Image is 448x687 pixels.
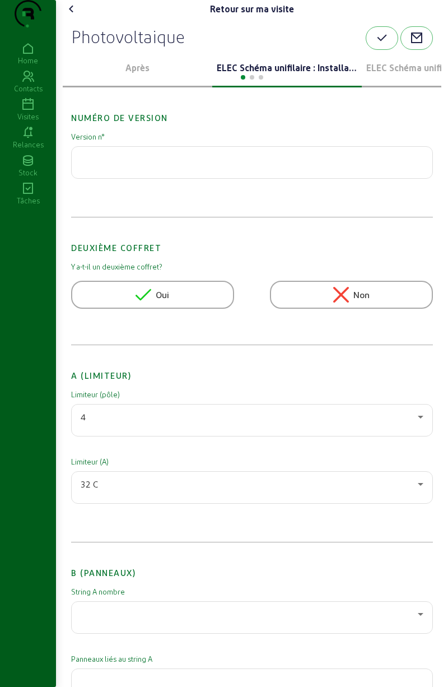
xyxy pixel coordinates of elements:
h2: B (Panneaux) [71,549,433,579]
mat-label: Y a-t-il un deuxième coffret? [71,262,433,272]
p: Après [67,61,208,75]
swiper-slide: 2 / 4 [212,50,362,87]
div: Retour sur ma visite [210,2,294,16]
h2: Deuxième coffret [71,224,433,254]
h2: A (Limiteur) [71,352,433,382]
swiper-slide: 1 / 4 [63,50,212,87]
h2: Photovoltaique [71,26,185,47]
span: 4 [81,411,86,422]
mat-label: Limiteur (A) [71,457,433,467]
mat-label: Version n° [71,132,433,142]
span: Non [353,288,370,301]
mat-label: String A nombre [71,587,433,597]
mat-label: Panneaux liés au string A [71,654,433,664]
span: Oui [156,288,169,301]
mat-label: Limiteur (pôle) [71,389,433,400]
h2: Numéro de version [71,94,433,124]
span: 32 C [81,479,98,489]
p: ELEC Schéma unifilaire : Installation 1 [217,61,357,75]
